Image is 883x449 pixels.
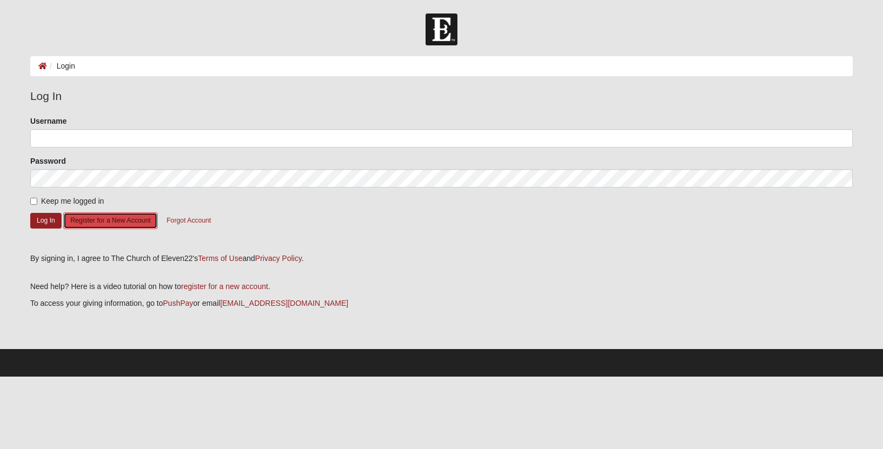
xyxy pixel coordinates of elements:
[159,212,218,229] button: Forgot Account
[30,213,62,229] button: Log In
[426,14,457,45] img: Church of Eleven22 Logo
[30,198,37,205] input: Keep me logged in
[220,299,348,307] a: [EMAIL_ADDRESS][DOMAIN_NAME]
[30,281,853,292] p: Need help? Here is a video tutorial on how to .
[63,212,157,229] button: Register for a New Account
[30,253,853,264] div: By signing in, I agree to The Church of Eleven22's and .
[30,116,67,126] label: Username
[30,156,66,166] label: Password
[255,254,301,263] a: Privacy Policy
[30,298,853,309] p: To access your giving information, go to or email
[47,61,75,72] li: Login
[163,299,193,307] a: PushPay
[41,197,104,205] span: Keep me logged in
[181,282,268,291] a: register for a new account
[198,254,242,263] a: Terms of Use
[30,88,853,105] legend: Log In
